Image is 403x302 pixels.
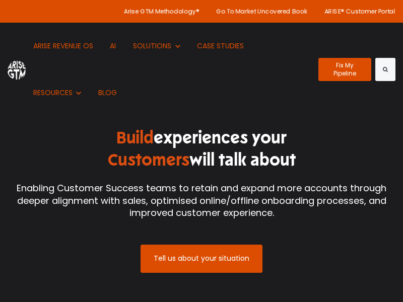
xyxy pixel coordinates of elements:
span: Customers [108,149,189,171]
p: Enabling Customer Success teams to retain and expand more accounts through deeper alignment with ... [8,182,395,219]
a: Fix My Pipeline [318,58,372,81]
a: BLOG [91,69,124,116]
button: Show submenu for RESOURCES RESOURCES [26,69,89,116]
span: Build [116,127,154,148]
button: Search [375,58,395,81]
nav: Desktop navigation [26,23,311,116]
img: ARISE GTM logo (1) white [8,59,26,79]
a: CASE STUDIES [189,23,251,69]
a: Tell us about your situation [141,245,262,273]
a: ARISE REVENUE OS [26,23,101,69]
span: RESOURCES [33,88,73,98]
h1: experiences your will talk about [8,127,395,171]
a: AI [102,23,123,69]
button: Show submenu for SOLUTIONS SOLUTIONS [125,23,187,69]
span: SOLUTIONS [133,41,171,51]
